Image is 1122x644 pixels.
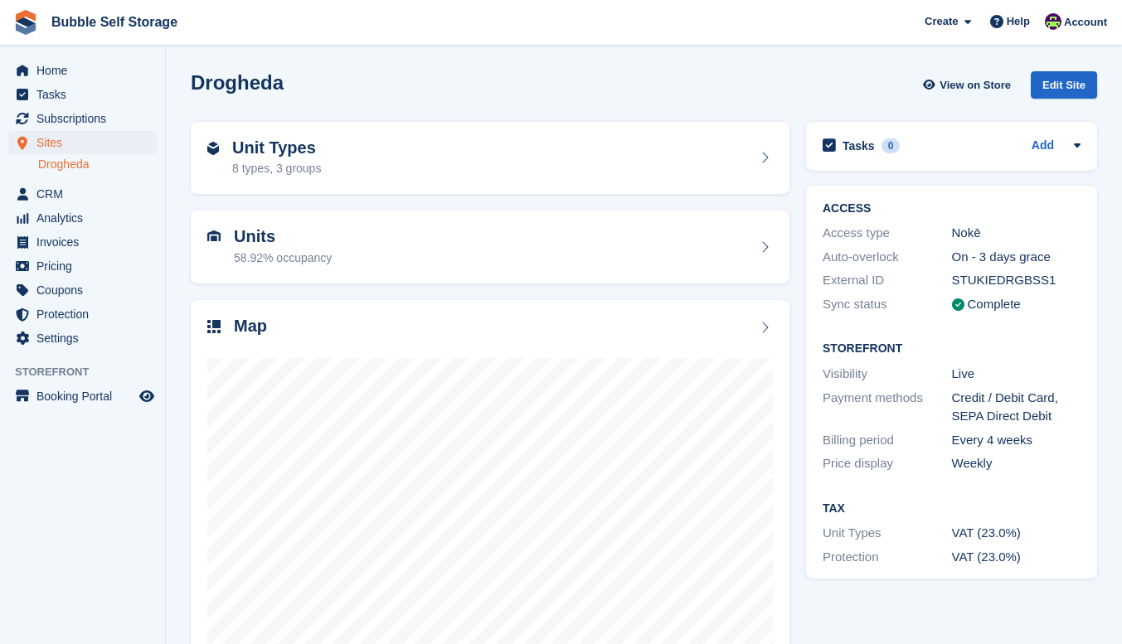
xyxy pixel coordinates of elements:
[191,71,284,94] h2: Drogheda
[1007,13,1030,30] span: Help
[823,524,952,543] div: Unit Types
[823,454,952,473] div: Price display
[8,182,157,206] a: menu
[234,249,332,267] div: 58.92% occupancy
[36,278,136,302] span: Coupons
[823,248,952,267] div: Auto-overlock
[823,202,1081,215] h2: ACCESS
[207,142,219,155] img: unit-type-icn-2b2737a686de81e16bb02015468b77c625bbabd49415b5ef34ead5e3b44a266d.svg
[823,365,952,384] div: Visibility
[823,389,952,426] div: Payment methods
[207,320,221,333] img: map-icn-33ee37083ee616e46c38cad1a60f524a97daa1e2b2c8c0bc3eb3415660979fc1.svg
[8,230,157,254] a: menu
[968,295,1021,314] div: Complete
[952,271,1081,290] div: STUKIEDRGBSS1
[13,10,38,35] img: stora-icon-8386f47178a22dfd0bd8f6a31ec36ba5ce8667c1dd55bd0f319d3a0aa187defe.svg
[940,77,1011,94] span: View on Store
[823,224,952,243] div: Access type
[36,254,136,278] span: Pricing
[207,230,221,242] img: unit-icn-7be61d7bf1b0ce9d3e12c5938cc71ed9869f7b940bace4675aadf7bd6d80202e.svg
[36,303,136,326] span: Protection
[8,278,157,302] a: menu
[137,386,157,406] a: Preview store
[823,271,952,290] div: External ID
[8,327,157,350] a: menu
[952,431,1081,450] div: Every 4 weeks
[36,83,136,106] span: Tasks
[1045,13,1061,30] img: Tom Gilmore
[36,131,136,154] span: Sites
[823,295,952,314] div: Sync status
[952,524,1081,543] div: VAT (23.0%)
[36,107,136,130] span: Subscriptions
[8,107,157,130] a: menu
[8,254,157,278] a: menu
[952,548,1081,567] div: VAT (23.0%)
[1064,14,1107,31] span: Account
[952,454,1081,473] div: Weekly
[823,502,1081,516] h2: Tax
[823,431,952,450] div: Billing period
[882,138,901,153] div: 0
[232,138,321,157] h2: Unit Types
[823,548,952,567] div: Protection
[36,230,136,254] span: Invoices
[232,160,321,177] div: 8 types, 3 groups
[15,364,165,380] span: Storefront
[234,317,267,336] h2: Map
[45,8,184,36] a: Bubble Self Storage
[920,71,1018,99] a: View on Store
[1031,71,1097,105] a: Edit Site
[36,385,136,408] span: Booking Portal
[952,365,1081,384] div: Live
[952,389,1081,426] div: Credit / Debit Card, SEPA Direct Debit
[952,248,1081,267] div: On - 3 days grace
[234,227,332,246] h2: Units
[36,206,136,230] span: Analytics
[925,13,958,30] span: Create
[8,206,157,230] a: menu
[1031,71,1097,99] div: Edit Site
[8,59,157,82] a: menu
[191,122,789,195] a: Unit Types 8 types, 3 groups
[8,83,157,106] a: menu
[8,303,157,326] a: menu
[36,59,136,82] span: Home
[38,157,157,172] a: Drogheda
[36,182,136,206] span: CRM
[191,211,789,283] a: Units 58.92% occupancy
[8,385,157,408] a: menu
[952,224,1081,243] div: Nokē
[1032,137,1054,156] a: Add
[843,138,875,153] h2: Tasks
[8,131,157,154] a: menu
[36,327,136,350] span: Settings
[823,342,1081,356] h2: Storefront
